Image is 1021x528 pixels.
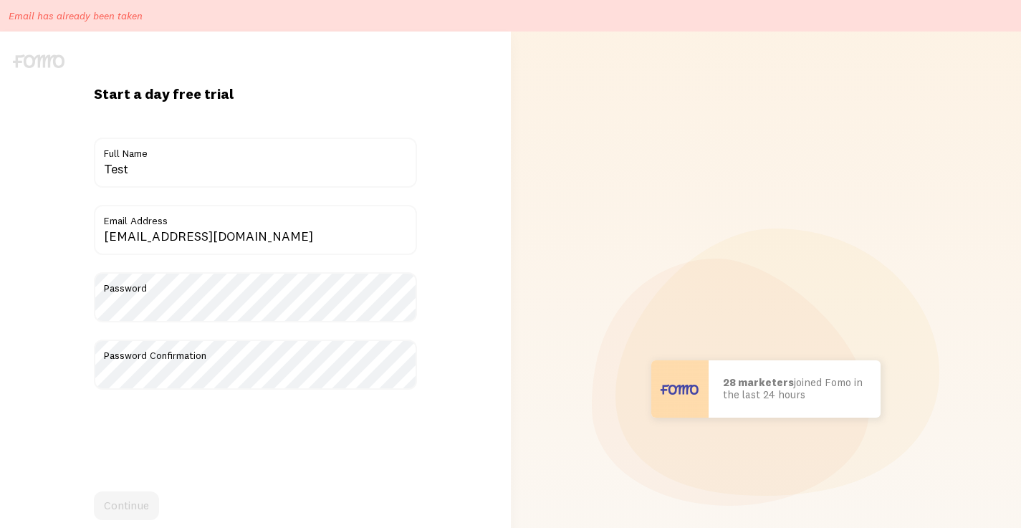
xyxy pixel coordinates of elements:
[94,272,417,297] label: Password
[723,377,866,400] p: joined Fomo in the last 24 hours
[94,85,417,103] h1: Start a day free trial
[94,205,417,229] label: Email Address
[9,9,143,23] p: Email has already been taken
[94,407,312,463] iframe: reCAPTCHA
[651,360,709,418] img: User avatar
[723,375,794,389] b: 28 marketers
[94,340,417,364] label: Password Confirmation
[94,138,417,162] label: Full Name
[13,54,64,68] img: fomo-logo-gray-b99e0e8ada9f9040e2984d0d95b3b12da0074ffd48d1e5cb62ac37fc77b0b268.svg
